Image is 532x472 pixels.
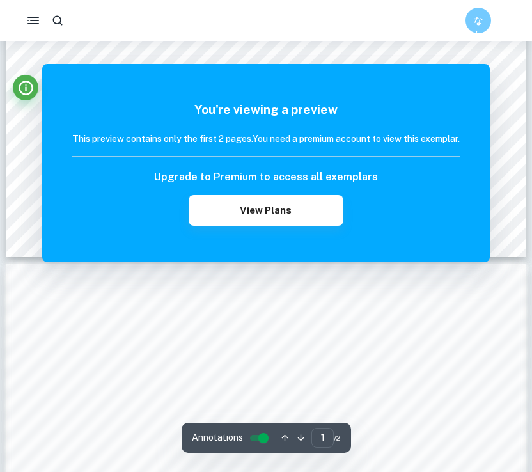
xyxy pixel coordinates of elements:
span: / 2 [334,432,341,444]
h6: なし [471,13,486,28]
button: なし [465,8,491,33]
button: Info [13,75,38,100]
h5: You're viewing a preview [72,100,460,119]
h6: Upgrade to Premium to access all exemplars [154,169,378,185]
button: View Plans [189,195,343,226]
h6: This preview contains only the first 2 pages. You need a premium account to view this exemplar. [72,132,460,146]
span: Annotations [192,431,243,444]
